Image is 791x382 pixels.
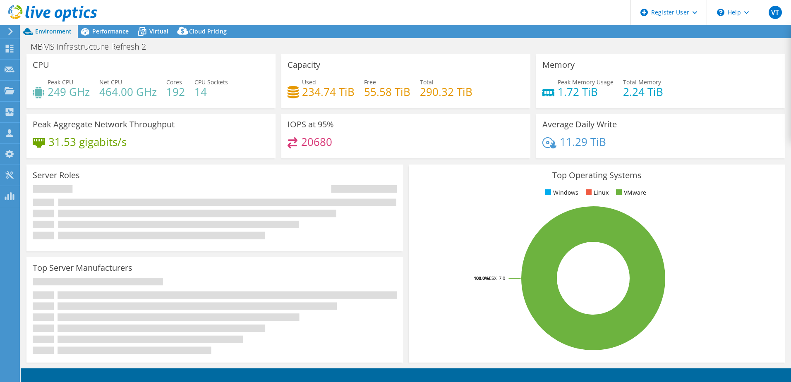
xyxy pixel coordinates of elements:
[48,78,73,86] span: Peak CPU
[364,78,376,86] span: Free
[194,87,228,96] h4: 14
[623,78,661,86] span: Total Memory
[302,87,355,96] h4: 234.74 TiB
[149,27,168,35] span: Virtual
[584,188,609,197] li: Linux
[364,87,410,96] h4: 55.58 TiB
[33,171,80,180] h3: Server Roles
[415,171,779,180] h3: Top Operating Systems
[302,78,316,86] span: Used
[288,60,320,69] h3: Capacity
[543,188,578,197] li: Windows
[33,120,175,129] h3: Peak Aggregate Network Throughput
[623,87,663,96] h4: 2.24 TiB
[288,120,334,129] h3: IOPS at 95%
[489,275,505,281] tspan: ESXi 7.0
[420,87,472,96] h4: 290.32 TiB
[33,263,132,272] h3: Top Server Manufacturers
[189,27,227,35] span: Cloud Pricing
[99,87,157,96] h4: 464.00 GHz
[166,78,182,86] span: Cores
[33,60,49,69] h3: CPU
[99,78,122,86] span: Net CPU
[301,137,332,146] h4: 20680
[558,78,614,86] span: Peak Memory Usage
[92,27,129,35] span: Performance
[542,60,575,69] h3: Memory
[48,137,127,146] h4: 31.53 gigabits/s
[717,9,724,16] svg: \n
[166,87,185,96] h4: 192
[474,275,489,281] tspan: 100.0%
[614,188,646,197] li: VMware
[27,42,159,51] h1: MBMS Infrastructure Refresh 2
[194,78,228,86] span: CPU Sockets
[542,120,617,129] h3: Average Daily Write
[48,87,90,96] h4: 249 GHz
[420,78,434,86] span: Total
[35,27,72,35] span: Environment
[560,137,606,146] h4: 11.29 TiB
[769,6,782,19] span: VT
[558,87,614,96] h4: 1.72 TiB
